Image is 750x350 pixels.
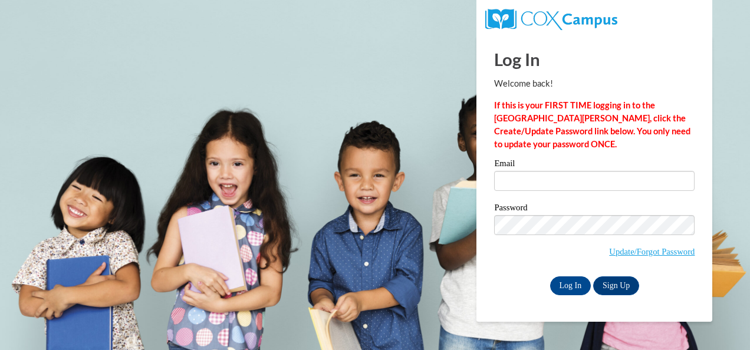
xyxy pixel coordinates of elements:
[593,276,639,295] a: Sign Up
[485,9,617,30] img: COX Campus
[494,159,695,171] label: Email
[485,14,617,24] a: COX Campus
[494,100,690,149] strong: If this is your FIRST TIME logging in to the [GEOGRAPHIC_DATA][PERSON_NAME], click the Create/Upd...
[494,77,695,90] p: Welcome back!
[494,47,695,71] h1: Log In
[550,276,591,295] input: Log In
[609,247,695,256] a: Update/Forgot Password
[494,203,695,215] label: Password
